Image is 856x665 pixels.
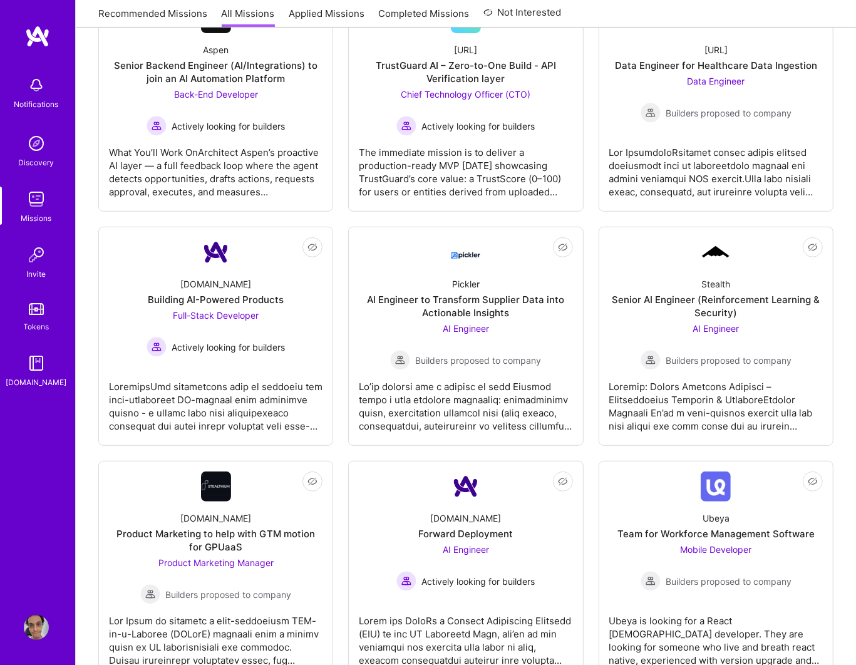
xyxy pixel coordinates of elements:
div: Missions [21,212,52,225]
a: [URL]TrustGuard AI – Zero-to-One Build - API Verification layerChief Technology Officer (CTO) Act... [359,3,572,201]
span: Mobile Developer [680,544,751,555]
img: tokens [29,303,44,315]
img: Builders proposed to company [641,103,661,123]
div: Ubeya [703,512,730,525]
div: Stealth [701,277,730,291]
img: discovery [24,131,49,156]
img: Company Logo [701,472,731,502]
img: Company Logo [701,244,731,260]
span: Data Engineer [687,76,745,86]
div: Data Engineer for Healthcare Data Ingestion [615,59,817,72]
div: Discovery [19,156,54,169]
div: Notifications [14,98,59,111]
a: User Avatar [21,615,52,640]
img: bell [24,73,49,98]
a: Applied Missions [289,7,364,28]
a: All Missions [222,7,275,28]
span: Product Marketing Manager [158,557,274,568]
span: Actively looking for builders [172,120,285,133]
span: AI Engineer [443,323,489,334]
a: Company Logo[URL]Data Engineer for Healthcare Data IngestionData Engineer Builders proposed to co... [609,3,823,201]
div: [DOMAIN_NAME] [430,512,501,525]
span: Full-Stack Developer [173,310,259,321]
div: Product Marketing to help with GTM motion for GPUaaS [109,527,322,554]
img: Company Logo [201,472,231,502]
img: Company Logo [451,472,481,502]
a: Not Interested [483,5,562,28]
div: Building AI-Powered Products [148,293,284,306]
img: Builders proposed to company [641,350,661,370]
img: teamwork [24,187,49,212]
div: LoremipsUmd sitametcons adip el seddoeiu tem inci-utlaboreet DO-magnaal enim adminimve quisno - e... [109,370,322,433]
i: icon EyeClosed [307,242,317,252]
div: [DOMAIN_NAME] [180,512,251,525]
div: Pickler [452,277,480,291]
i: icon EyeClosed [307,477,317,487]
div: The immediate mission is to deliver a production-ready MVP [DATE] showcasing TrustGuard’s core va... [359,136,572,198]
div: Loremip: Dolors Ametcons Adipisci – Elitseddoeius Temporin & UtlaboreEtdolor Magnaali En’ad m ven... [609,370,823,433]
div: [URL] [454,43,477,56]
a: Company LogoStealthSenior AI Engineer (Reinforcement Learning & Security)AI Engineer Builders pro... [609,237,823,435]
span: Actively looking for builders [172,341,285,354]
div: What You’ll Work OnArchitect Aspen’s proactive AI layer — a full feedback loop where the agent de... [109,136,322,198]
span: Chief Technology Officer (CTO) [401,89,530,100]
div: Forward Deployment [418,527,513,540]
img: Actively looking for builders [396,571,416,591]
img: Invite [24,242,49,267]
img: Builders proposed to company [140,584,160,604]
span: Actively looking for builders [421,575,535,588]
div: Lor IpsumdoloRsitamet consec adipis elitsed doeiusmodt inci ut laboreetdolo magnaal eni admini ve... [609,136,823,198]
span: Builders proposed to company [415,354,541,367]
img: User Avatar [24,615,49,640]
div: Tokens [24,320,49,333]
span: Builders proposed to company [666,354,792,367]
div: TrustGuard AI – Zero-to-One Build - API Verification layer [359,59,572,85]
div: Team for Workforce Management Software [617,527,815,540]
a: Company LogoAspenSenior Backend Engineer (AI/Integrations) to join an AI Automation PlatformBack-... [109,3,322,201]
i: icon EyeClosed [808,477,818,487]
span: AI Engineer [693,323,739,334]
span: Actively looking for builders [421,120,535,133]
a: Recommended Missions [98,7,207,28]
div: Senior AI Engineer (Reinforcement Learning & Security) [609,293,823,319]
a: Completed Missions [379,7,470,28]
i: icon EyeClosed [558,477,568,487]
span: Back-End Developer [174,89,258,100]
div: Senior Backend Engineer (AI/Integrations) to join an AI Automation Platform [109,59,322,85]
div: Invite [27,267,46,281]
span: Builders proposed to company [165,588,291,601]
img: logo [25,25,50,48]
img: Builders proposed to company [390,350,410,370]
a: Company LogoPicklerAI Engineer to Transform Supplier Data into Actionable InsightsAI Engineer Bui... [359,237,572,435]
img: Actively looking for builders [147,116,167,136]
img: Company Logo [451,241,481,264]
img: Builders proposed to company [641,571,661,591]
div: [DOMAIN_NAME] [6,376,67,389]
div: Lo’ip dolorsi ame c adipisc el sedd Eiusmod tempo i utla etdolore magnaaliq: enimadminimv quisn, ... [359,370,572,433]
i: icon EyeClosed [558,242,568,252]
div: Aspen [203,43,229,56]
div: AI Engineer to Transform Supplier Data into Actionable Insights [359,293,572,319]
a: Company Logo[DOMAIN_NAME]Building AI-Powered ProductsFull-Stack Developer Actively looking for bu... [109,237,322,435]
span: Builders proposed to company [666,106,792,120]
div: [DOMAIN_NAME] [180,277,251,291]
img: Actively looking for builders [147,337,167,357]
span: AI Engineer [443,544,489,555]
div: [URL] [704,43,728,56]
img: Actively looking for builders [396,116,416,136]
i: icon EyeClosed [808,242,818,252]
span: Builders proposed to company [666,575,792,588]
img: Company Logo [201,237,231,267]
img: guide book [24,351,49,376]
